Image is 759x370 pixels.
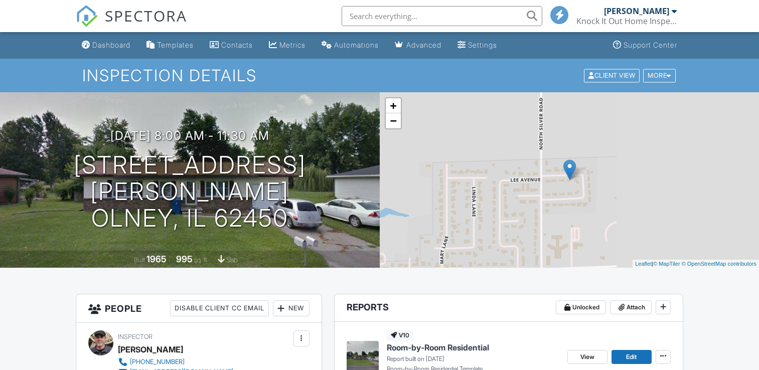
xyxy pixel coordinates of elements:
a: Client View [583,71,642,79]
div: Advanced [406,41,441,49]
div: More [643,69,676,82]
div: New [273,300,310,316]
a: © OpenStreetMap contributors [682,261,756,267]
a: Dashboard [78,36,134,55]
div: Disable Client CC Email [170,300,269,316]
div: Metrics [279,41,306,49]
h1: [STREET_ADDRESS][PERSON_NAME] Olney, IL 62450 [16,152,364,231]
span: slab [226,256,237,264]
a: Contacts [206,36,257,55]
div: Automations [334,41,379,49]
span: Built [134,256,145,264]
div: Support Center [624,41,677,49]
h3: People [76,294,321,323]
a: © MapTiler [653,261,680,267]
h1: Inspection Details [82,67,677,84]
div: Dashboard [92,41,130,49]
div: Client View [584,69,640,82]
a: Automations (Basic) [318,36,383,55]
a: Templates [142,36,198,55]
span: sq. ft. [194,256,208,264]
div: Contacts [221,41,253,49]
a: Zoom in [386,98,401,113]
h3: [DATE] 8:00 am - 11:30 am [110,129,269,142]
input: Search everything... [342,6,542,26]
a: SPECTORA [76,14,187,35]
div: [PERSON_NAME] [118,342,183,357]
img: The Best Home Inspection Software - Spectora [76,5,98,27]
span: SPECTORA [105,5,187,26]
span: Inspector [118,333,153,340]
a: Zoom out [386,113,401,128]
a: Support Center [609,36,681,55]
div: Templates [157,41,194,49]
div: 995 [176,254,193,264]
div: [PHONE_NUMBER] [130,358,185,366]
div: 1965 [146,254,167,264]
div: Settings [468,41,497,49]
div: [PERSON_NAME] [604,6,669,16]
a: Advanced [391,36,445,55]
a: Settings [453,36,501,55]
a: Metrics [265,36,310,55]
div: Knock It Out Home Inspections of Illinois [576,16,677,26]
div: | [633,260,759,268]
a: [PHONE_NUMBER] [118,357,233,367]
a: Leaflet [635,261,652,267]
